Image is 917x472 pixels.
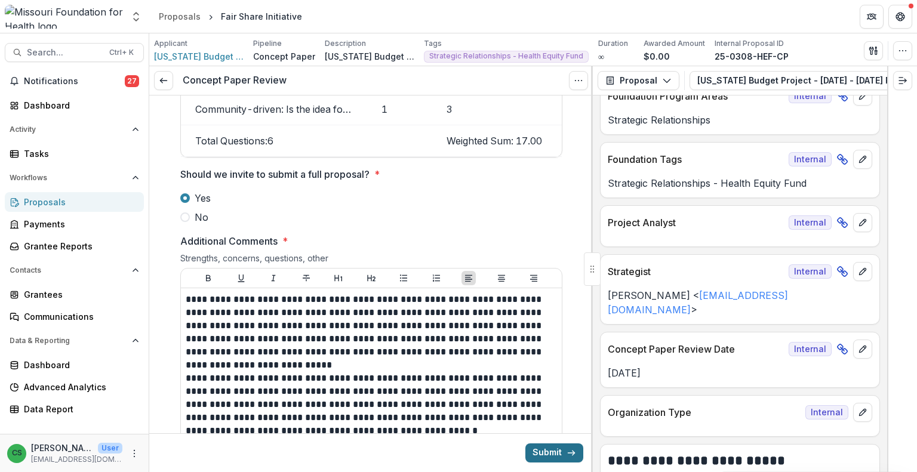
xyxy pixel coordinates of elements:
p: [EMAIL_ADDRESS][DOMAIN_NAME] [31,454,122,465]
button: Open Data & Reporting [5,331,144,350]
span: Internal [789,342,832,356]
button: Expand right [893,71,912,90]
span: No [195,210,208,224]
span: Contacts [10,266,127,274]
p: Tags [424,38,442,49]
p: Should we invite to submit a full proposal? [180,167,370,181]
p: Foundation Tags [608,152,784,166]
span: Notifications [24,76,125,87]
td: 3 [432,93,562,125]
a: Grantees [5,285,144,304]
td: Total Questions: 6 [181,125,368,156]
button: edit [853,150,872,169]
button: Ordered List [429,271,444,285]
nav: breadcrumb [154,8,307,25]
span: Workflows [10,174,127,182]
a: Proposals [5,192,144,212]
a: Tasks [5,144,144,163]
td: 1 [367,93,432,125]
button: Align Center [494,271,509,285]
p: Strategic Relationships [608,113,872,127]
button: Get Help [888,5,912,29]
p: Organization Type [608,405,801,419]
div: Fair Share Initiative [221,10,302,23]
h3: Concept Paper Review [183,75,287,86]
button: More [127,446,141,461]
p: User [98,443,122,454]
div: Tasks [24,147,134,160]
div: Data Report [24,403,134,415]
span: Data & Reporting [10,337,127,345]
a: Payments [5,214,144,234]
div: Chase Shiflet [12,449,22,457]
button: edit [853,340,872,359]
span: Internal [789,215,832,230]
a: Advanced Analytics [5,377,144,397]
div: Proposals [159,10,201,23]
span: Strategic Relationships - Health Equity Fund [429,52,583,60]
button: edit [853,262,872,281]
p: Concept Paper [253,50,315,63]
div: Dashboard [24,359,134,371]
div: Grantees [24,288,134,301]
span: Internal [789,264,832,279]
p: Pipeline [253,38,282,49]
span: Internal [789,152,832,166]
div: Strengths, concerns, questions, other [180,253,562,268]
button: Bullet List [396,271,411,285]
span: 27 [125,75,139,87]
div: Ctrl + K [107,46,136,59]
a: Communications [5,307,144,326]
button: Proposal [598,71,679,90]
button: Italicize [266,271,281,285]
p: Internal Proposal ID [715,38,784,49]
p: Duration [598,38,628,49]
button: Align Right [527,271,541,285]
div: Dashboard [24,99,134,112]
span: Search... [27,48,102,58]
a: Proposals [154,8,205,25]
p: Applicant [154,38,187,49]
div: Payments [24,218,134,230]
p: Project Analyst [608,215,784,230]
a: [EMAIL_ADDRESS][DOMAIN_NAME] [608,289,788,316]
p: $0.00 [644,50,670,63]
button: Heading 2 [364,271,379,285]
span: Activity [10,125,127,134]
button: Open Activity [5,120,144,139]
div: Communications [24,310,134,323]
a: Data Report [5,399,144,419]
p: [US_STATE] Budget Project (MBP) will partner with [US_STATE] Jobs with Justice, [US_STATE] Rural ... [325,50,414,63]
p: [PERSON_NAME] < > [608,288,872,317]
button: Align Left [461,271,476,285]
button: Open Workflows [5,168,144,187]
span: Internal [805,405,848,419]
button: edit [853,87,872,106]
p: Awarded Amount [644,38,705,49]
button: Strike [299,271,313,285]
button: Underline [234,271,248,285]
button: Options [569,71,588,90]
p: Strategic Relationships - Health Equity Fund [608,176,872,190]
a: Grantee Reports [5,236,144,256]
p: Concept Paper Review Date [608,342,784,356]
p: Strategist [608,264,784,279]
div: Advanced Analytics [24,381,134,393]
p: Additional Comments [180,234,278,248]
button: Bold [201,271,216,285]
a: [US_STATE] Budget Project [154,50,244,63]
img: Missouri Foundation for Health logo [5,5,123,29]
button: Heading 1 [331,271,346,285]
span: Internal [789,89,832,103]
p: ∞ [598,50,604,63]
button: Notifications27 [5,72,144,91]
p: [DATE] [608,366,872,380]
button: Open entity switcher [128,5,144,29]
td: Community-driven: Is the idea for the proposal driven by those most negatively impacted by the is... [181,93,368,125]
a: Dashboard [5,355,144,375]
p: [PERSON_NAME] [31,442,93,454]
button: edit [853,213,872,232]
button: Submit [525,443,583,462]
button: Open Contacts [5,261,144,280]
